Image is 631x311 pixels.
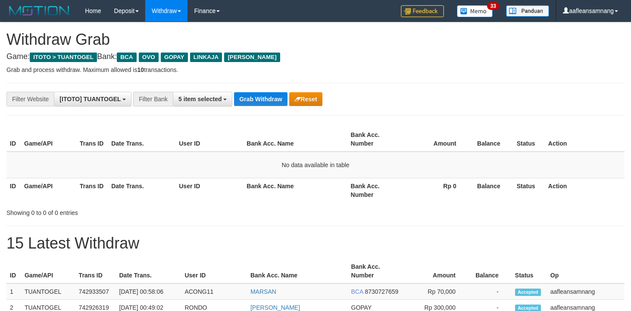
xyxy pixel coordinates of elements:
th: ID [6,259,21,283]
td: Rp 70,000 [404,283,469,300]
button: Reset [289,92,322,106]
span: Copy 8730727659 to clipboard [365,288,398,295]
a: MARSAN [250,288,276,295]
th: Balance [469,259,512,283]
span: ITOTO > TUANTOGEL [30,53,97,62]
td: TUANTOGEL [21,283,75,300]
span: GOPAY [161,53,188,62]
th: ID [6,178,21,202]
span: 5 item selected [178,96,222,103]
td: ACONG11 [181,283,247,300]
strong: 10 [137,66,144,73]
span: [PERSON_NAME] [224,53,280,62]
p: Grab and process withdraw. Maximum allowed is transactions. [6,65,625,74]
th: Bank Acc. Number [347,178,403,202]
span: GOPAY [351,304,372,311]
th: Bank Acc. Name [243,178,347,202]
th: Amount [403,127,469,152]
th: Bank Acc. Name [247,259,348,283]
th: Game/API [21,259,75,283]
th: Game/API [21,178,76,202]
button: Grab Withdraw [234,92,287,106]
th: User ID [175,178,243,202]
td: No data available in table [6,152,625,178]
th: Game/API [21,127,76,152]
span: Accepted [515,289,541,296]
th: Action [545,178,625,202]
span: LINKAJA [190,53,222,62]
th: Amount [404,259,469,283]
td: [DATE] 00:58:06 [116,283,181,300]
img: Button%20Memo.svg [457,5,493,17]
td: aafleansamnang [547,283,625,300]
img: panduan.png [506,5,549,17]
td: 742933507 [75,283,116,300]
th: Status [513,178,545,202]
th: Rp 0 [403,178,469,202]
th: Bank Acc. Name [243,127,347,152]
img: Feedback.jpg [401,5,444,17]
span: BCA [351,288,363,295]
th: Date Trans. [108,178,175,202]
h4: Game: Bank: [6,53,625,61]
th: Balance [469,127,513,152]
th: User ID [175,127,243,152]
th: Bank Acc. Number [348,259,404,283]
span: [ITOTO] TUANTOGEL [59,96,121,103]
th: Op [547,259,625,283]
span: BCA [117,53,136,62]
div: Filter Bank [133,92,173,106]
th: Date Trans. [108,127,175,152]
button: 5 item selected [173,92,232,106]
div: Showing 0 to 0 of 0 entries [6,205,256,217]
h1: Withdraw Grab [6,31,625,48]
td: 1 [6,283,21,300]
th: Balance [469,178,513,202]
td: - [469,283,512,300]
th: Trans ID [75,259,116,283]
div: Filter Website [6,92,54,106]
span: OVO [139,53,159,62]
th: Trans ID [76,178,108,202]
th: User ID [181,259,247,283]
th: ID [6,127,21,152]
th: Status [512,259,547,283]
th: Action [545,127,625,152]
th: Status [513,127,545,152]
th: Bank Acc. Number [347,127,403,152]
th: Trans ID [76,127,108,152]
button: [ITOTO] TUANTOGEL [54,92,131,106]
th: Date Trans. [116,259,181,283]
span: 33 [487,2,499,10]
a: [PERSON_NAME] [250,304,300,311]
h1: 15 Latest Withdraw [6,235,625,252]
img: MOTION_logo.png [6,4,72,17]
